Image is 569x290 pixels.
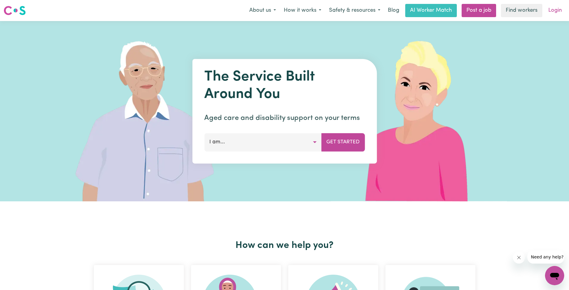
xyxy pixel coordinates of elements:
a: Find workers [501,4,542,17]
a: AI Worker Match [405,4,457,17]
button: How it works [280,4,325,17]
iframe: Close message [513,252,525,264]
h1: The Service Built Around You [204,69,365,103]
button: Safety & resources [325,4,384,17]
img: Careseekers logo [4,5,26,16]
button: I am... [204,133,322,151]
a: Post a job [462,4,496,17]
h2: How can we help you? [90,240,479,251]
a: Blog [384,4,403,17]
a: Careseekers logo [4,4,26,17]
iframe: Message from company [527,250,564,264]
p: Aged care and disability support on your terms [204,113,365,124]
iframe: Button to launch messaging window [545,266,564,285]
button: About us [245,4,280,17]
a: Login [545,4,565,17]
button: Get Started [321,133,365,151]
